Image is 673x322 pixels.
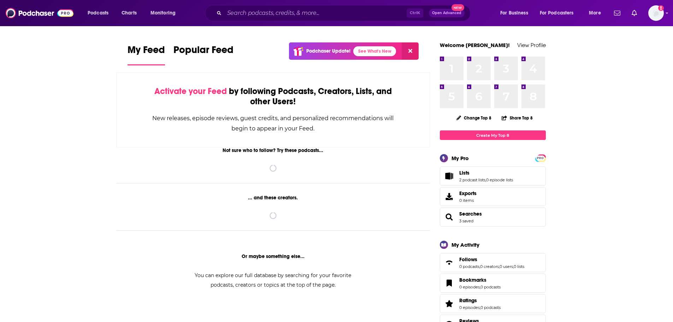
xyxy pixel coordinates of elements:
span: Exports [442,192,456,201]
button: Change Top 8 [452,113,496,122]
a: Ratings [459,297,501,304]
span: Bookmarks [440,274,546,293]
a: 2 podcast lists [459,177,485,182]
button: Share Top 8 [501,111,533,125]
button: Show profile menu [648,5,664,21]
div: Search podcasts, credits, & more... [212,5,477,21]
span: Lists [459,170,470,176]
span: Ctrl K [407,8,423,18]
a: Popular Feed [173,44,234,65]
span: Bookmarks [459,277,486,283]
a: Show notifications dropdown [611,7,623,19]
span: Popular Feed [173,44,234,60]
span: New [451,4,464,11]
a: Show notifications dropdown [629,7,640,19]
a: 0 users [500,264,513,269]
a: Create My Top 8 [440,130,546,140]
a: View Profile [517,42,546,48]
span: , [480,285,480,289]
a: Lists [459,170,513,176]
a: Searches [459,211,482,217]
span: , [479,264,480,269]
a: Searches [442,212,456,222]
span: For Podcasters [540,8,574,18]
a: 0 creators [480,264,499,269]
div: ... and these creators. [116,195,430,201]
div: My Pro [451,155,469,162]
div: You can explore our full database by searching for your favorite podcasts, creators or topics at ... [186,271,360,290]
a: Ratings [442,299,456,309]
a: See What's New [353,46,396,56]
div: Or maybe something else... [116,253,430,259]
span: Ratings [459,297,477,304]
a: 0 episodes [459,285,480,289]
span: PRO [536,156,545,161]
img: User Profile [648,5,664,21]
a: 0 episode lists [486,177,513,182]
a: 0 lists [514,264,524,269]
a: 3 saved [459,218,473,223]
p: Podchaser Update! [306,48,350,54]
span: , [485,177,486,182]
button: Open AdvancedNew [429,9,465,17]
span: Logged in as gbrussel [648,5,664,21]
div: by following Podcasts, Creators, Lists, and other Users! [152,86,395,107]
input: Search podcasts, credits, & more... [224,7,407,19]
span: Activate your Feed [154,86,227,96]
span: Ratings [440,294,546,313]
span: Lists [440,166,546,186]
span: Searches [440,207,546,227]
div: My Activity [451,241,479,248]
svg: Add a profile image [658,5,664,11]
a: Follows [459,256,524,263]
div: Not sure who to follow? Try these podcasts... [116,147,430,153]
div: New releases, episode reviews, guest credits, and personalized recommendations will begin to appe... [152,113,395,134]
span: Exports [459,190,477,197]
span: Monitoring [150,8,176,18]
button: open menu [495,7,537,19]
span: Podcasts [88,8,108,18]
button: open menu [146,7,185,19]
button: open menu [584,7,610,19]
img: Podchaser - Follow, Share and Rate Podcasts [6,6,73,20]
a: Welcome [PERSON_NAME]! [440,42,510,48]
a: PRO [536,155,545,160]
span: , [480,305,480,310]
a: Bookmarks [442,278,456,288]
span: More [589,8,601,18]
span: 0 items [459,198,477,203]
span: Open Advanced [432,11,461,15]
a: 0 podcasts [480,285,501,289]
span: For Business [500,8,528,18]
a: Follows [442,258,456,268]
a: 0 podcasts [480,305,501,310]
a: Charts [117,7,141,19]
span: Follows [440,253,546,272]
a: Exports [440,187,546,206]
a: Bookmarks [459,277,501,283]
button: open menu [83,7,118,19]
span: , [499,264,500,269]
a: 0 episodes [459,305,480,310]
a: Lists [442,171,456,181]
a: My Feed [128,44,165,65]
span: Follows [459,256,477,263]
span: My Feed [128,44,165,60]
a: 0 podcasts [459,264,479,269]
span: Charts [122,8,137,18]
button: open menu [535,7,584,19]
